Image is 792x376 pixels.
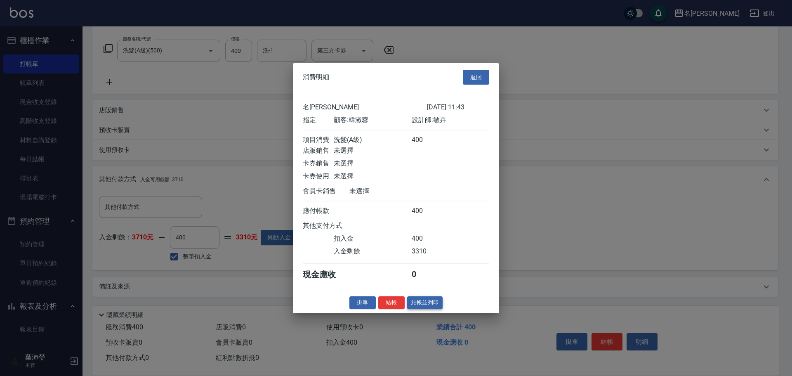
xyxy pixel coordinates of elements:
div: 洗髮(A級) [334,136,411,144]
div: [DATE] 11:43 [427,103,489,112]
div: 項目消費 [303,136,334,144]
div: 扣入金 [334,234,411,243]
div: 0 [412,269,443,280]
div: 名[PERSON_NAME] [303,103,427,112]
div: 其他支付方式 [303,222,365,230]
div: 設計師: 敏卉 [412,116,489,125]
div: 指定 [303,116,334,125]
button: 返回 [463,69,489,85]
div: 400 [412,234,443,243]
button: 結帳 [378,296,405,309]
div: 應付帳款 [303,207,334,215]
div: 未選擇 [349,187,427,196]
div: 未選擇 [334,172,411,181]
div: 未選擇 [334,159,411,168]
div: 400 [412,136,443,144]
div: 入金剩餘 [334,247,411,256]
div: 卡券使用 [303,172,334,181]
div: 未選擇 [334,147,411,155]
div: 400 [412,207,443,215]
div: 會員卡銷售 [303,187,349,196]
span: 消費明細 [303,73,329,81]
div: 顧客: 韓淑蓉 [334,116,411,125]
div: 3310 [412,247,443,256]
button: 掛單 [349,296,376,309]
button: 結帳並列印 [407,296,443,309]
div: 現金應收 [303,269,349,280]
div: 店販銷售 [303,147,334,155]
div: 卡券銷售 [303,159,334,168]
